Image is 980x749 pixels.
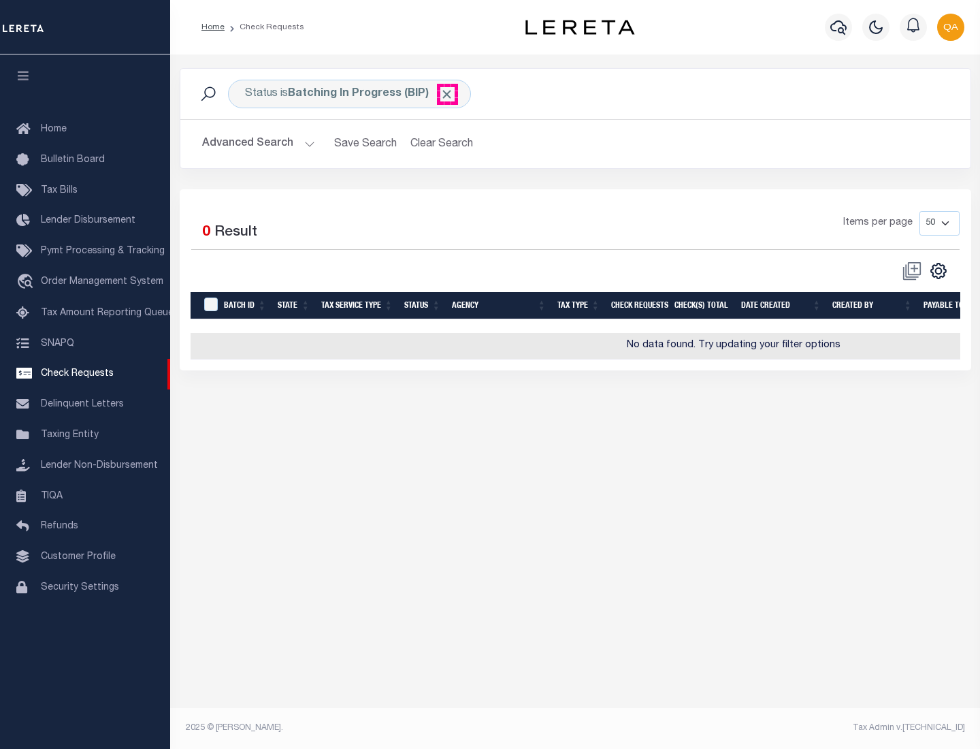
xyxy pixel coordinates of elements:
[41,125,67,134] span: Home
[316,292,399,320] th: Tax Service Type: activate to sort column ascending
[16,274,38,291] i: travel_explore
[669,292,736,320] th: Check(s) Total
[41,491,63,500] span: TIQA
[218,292,272,320] th: Batch Id: activate to sort column ascending
[41,430,99,440] span: Taxing Entity
[41,277,163,287] span: Order Management System
[525,20,634,35] img: logo-dark.svg
[41,186,78,195] span: Tax Bills
[399,292,446,320] th: Status: activate to sort column ascending
[41,246,165,256] span: Pymt Processing & Tracking
[585,722,965,734] div: Tax Admin v.[TECHNICAL_ID]
[937,14,964,41] img: svg+xml;base64,PHN2ZyB4bWxucz0iaHR0cDovL3d3dy53My5vcmcvMjAwMC9zdmciIHBvaW50ZXItZXZlbnRzPSJub25lIi...
[41,522,78,531] span: Refunds
[202,131,315,157] button: Advanced Search
[202,225,210,240] span: 0
[201,23,225,31] a: Home
[225,21,304,33] li: Check Requests
[446,292,552,320] th: Agency: activate to sort column ascending
[41,369,114,379] span: Check Requests
[326,131,405,157] button: Save Search
[41,308,174,318] span: Tax Amount Reporting Queue
[228,80,471,108] div: Status is
[405,131,479,157] button: Clear Search
[827,292,918,320] th: Created By: activate to sort column ascending
[606,292,669,320] th: Check Requests
[440,87,454,101] span: Click to Remove
[843,216,913,231] span: Items per page
[41,155,105,165] span: Bulletin Board
[41,461,158,471] span: Lender Non-Disbursement
[41,216,135,225] span: Lender Disbursement
[41,338,74,348] span: SNAPQ
[288,89,454,99] b: Batching In Progress (BIP)
[214,222,257,244] label: Result
[272,292,316,320] th: State: activate to sort column ascending
[41,583,119,592] span: Security Settings
[176,722,576,734] div: 2025 © [PERSON_NAME].
[736,292,827,320] th: Date Created: activate to sort column ascending
[41,552,116,562] span: Customer Profile
[552,292,606,320] th: Tax Type: activate to sort column ascending
[41,400,124,409] span: Delinquent Letters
